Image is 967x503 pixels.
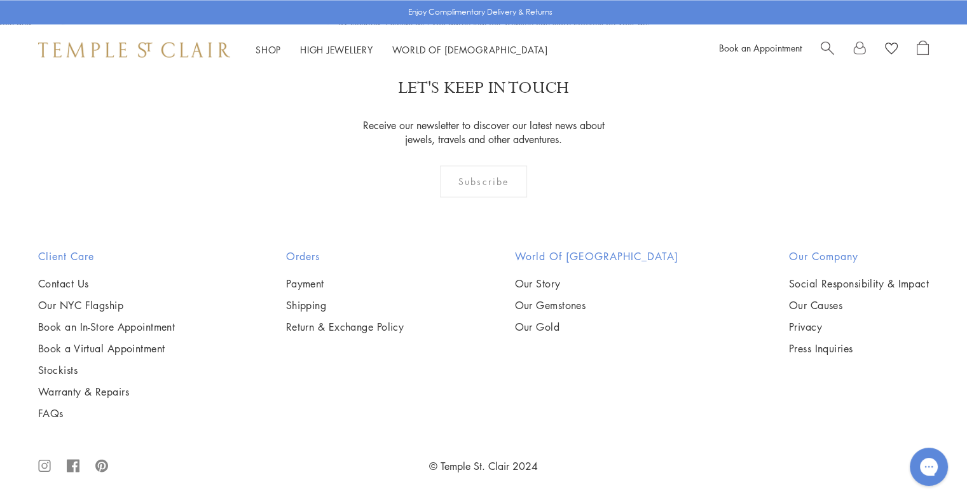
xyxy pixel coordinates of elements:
[514,276,678,290] a: Our Story
[38,298,175,312] a: Our NYC Flagship
[789,319,929,333] a: Privacy
[514,248,678,263] h2: World of [GEOGRAPHIC_DATA]
[514,298,678,312] a: Our Gemstones
[789,248,929,263] h2: Our Company
[408,6,552,18] p: Enjoy Complimentary Delivery & Returns
[429,458,538,472] a: © Temple St. Clair 2024
[38,341,175,355] a: Book a Virtual Appointment
[38,362,175,376] a: Stockists
[392,43,548,56] a: World of [DEMOGRAPHIC_DATA]World of [DEMOGRAPHIC_DATA]
[300,43,373,56] a: High JewelleryHigh Jewellery
[789,298,929,312] a: Our Causes
[286,276,404,290] a: Payment
[719,41,802,54] a: Book an Appointment
[38,42,230,57] img: Temple St. Clair
[286,298,404,312] a: Shipping
[38,276,175,290] a: Contact Us
[256,42,548,58] nav: Main navigation
[355,118,612,146] p: Receive our newsletter to discover our latest news about jewels, travels and other adventures.
[789,341,929,355] a: Press Inquiries
[256,43,281,56] a: ShopShop
[286,319,404,333] a: Return & Exchange Policy
[789,276,929,290] a: Social Responsibility & Impact
[885,40,898,59] a: View Wishlist
[38,248,175,263] h2: Client Care
[398,77,569,99] p: LET'S KEEP IN TOUCH
[903,443,954,490] iframe: Gorgias live chat messenger
[286,248,404,263] h2: Orders
[38,319,175,333] a: Book an In-Store Appointment
[514,319,678,333] a: Our Gold
[440,165,527,197] div: Subscribe
[38,384,175,398] a: Warranty & Repairs
[917,40,929,59] a: Open Shopping Bag
[38,406,175,420] a: FAQs
[821,40,834,59] a: Search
